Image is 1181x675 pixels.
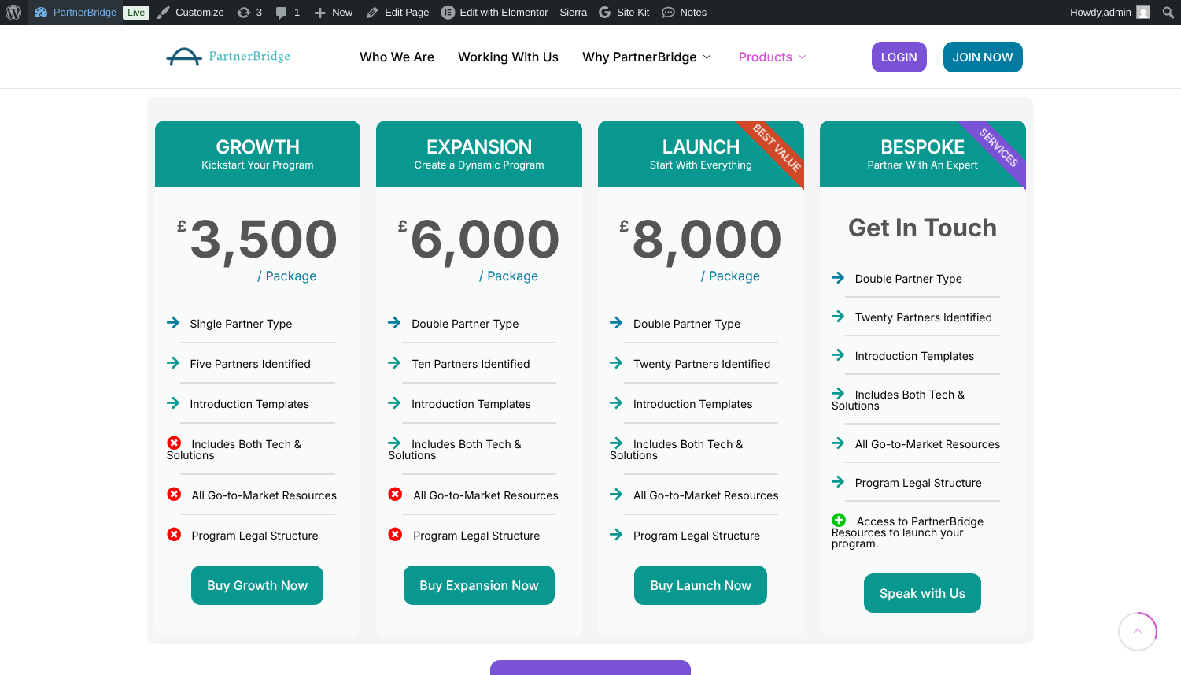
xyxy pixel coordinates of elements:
span: Includes Both Tech & Solutions [388,438,521,462]
span: Partner With An Expert [867,159,977,172]
span: Create a Dynamic Program [415,159,544,172]
span: Introduction Templates [190,398,309,411]
span: Includes Both Tech & Solutions [832,388,965,413]
a: Products [739,50,810,63]
span: Program Legal Structure [633,529,760,543]
h3: GROWTH [155,136,361,159]
span: Get In Touch [848,219,998,239]
a: Speak with Us [864,573,981,613]
span: JOIN NOW [953,51,1013,63]
span: / Package [657,268,804,284]
h3: BESPOKE [820,136,1026,159]
div: Best Value [685,57,867,239]
span: Five Partners Identified [190,358,310,371]
span: Double Partner Type [855,273,962,286]
a: JOIN NOW [943,42,1023,72]
span: Program Legal Structure [855,477,982,490]
span: Ten Partners Identified [412,358,530,371]
span: Single Partner Type [190,317,292,331]
span: All Go-to-Market Resources [633,489,779,503]
a: Buy Launch Now [634,566,767,605]
span: Twenty Partners Identified [633,358,770,371]
span: £ [177,219,186,235]
span: £ [398,219,408,235]
a: Buy Growth Now [191,566,323,605]
span: Introduction Templates [412,398,531,411]
span: All Go-to-Market Resources [413,489,559,503]
a: Live [123,6,149,20]
span: Program Legal Structure [413,529,540,543]
span: / Package [479,268,598,284]
span: Double Partner Type [633,317,740,331]
span: Double Partner Type [412,317,519,331]
span: Start With Everything [650,159,752,172]
a: Working With Us [458,50,559,63]
span: admin [1104,6,1131,18]
span: All Go-to-Market Resources [191,489,337,503]
span: / Package [214,268,361,284]
span: Introduction Templates [855,350,975,363]
span: 6,000 [410,219,561,260]
span: Program Legal Structure [191,529,318,543]
div: Services [907,57,1089,239]
span: Twenty Partners Identified [855,311,992,325]
span: Introduction Templates [633,398,753,411]
a: Why PartnerBridge [582,50,715,63]
span: Edit with Elementor [460,6,548,18]
h3: LAUNCH [598,136,804,159]
span: Includes Both Tech & Solutions [167,438,301,462]
span: Site Kit [617,6,649,18]
span: LOGIN [881,51,917,63]
span: All Go-to-Market Resources [855,438,1001,451]
a: LOGIN [872,42,927,72]
span: 3,500 [189,219,338,260]
span: Includes Both Tech & Solutions [610,438,743,462]
span: 8,000 [631,219,782,260]
span: Access to PartnerBridge Resources to launch your program. [832,515,984,551]
span: Kickstart Your Program [201,159,313,172]
a: Buy Expansion Now [404,566,555,605]
h3: EXPANSION [376,136,582,159]
a: Who We Are [360,50,434,63]
span: £ [619,219,629,235]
